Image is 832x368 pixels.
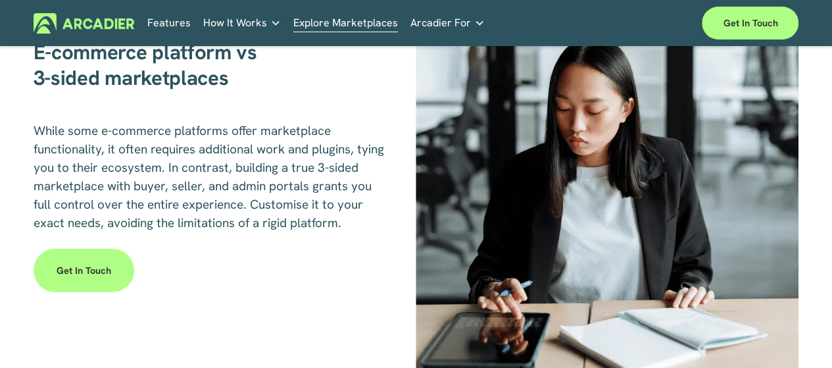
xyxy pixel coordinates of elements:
strong: E-commerce platform vs 3-sided marketplaces [34,39,257,91]
a: Get in touch [34,249,134,292]
a: Features [147,13,191,34]
span: While some e-commerce platforms offer marketplace functionality, it often requires additional wor... [34,122,387,231]
span: Arcadier For [410,14,471,32]
a: folder dropdown [410,13,485,34]
a: folder dropdown [203,13,281,34]
a: Get in touch [702,7,798,39]
a: Explore Marketplaces [293,13,398,34]
img: Arcadier [34,13,134,34]
span: How It Works [203,14,267,32]
iframe: Chat Widget [766,305,832,368]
